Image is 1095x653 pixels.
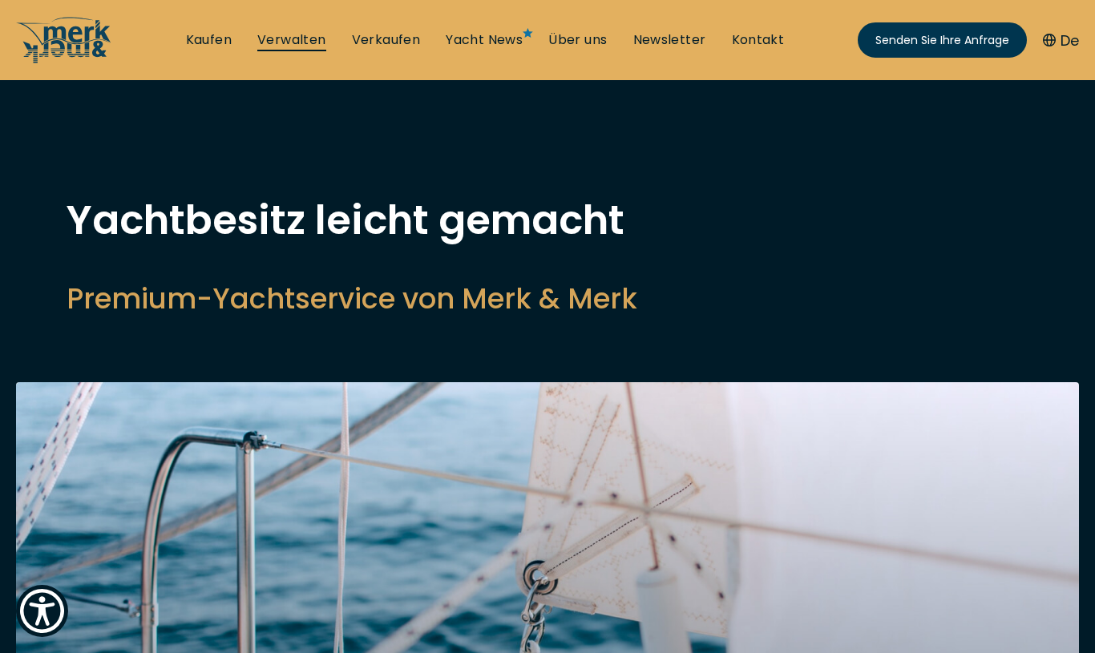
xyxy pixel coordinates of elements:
[16,585,68,637] button: Show Accessibility Preferences
[732,30,785,49] font: Kontakt
[1043,30,1079,51] button: De
[633,30,706,49] font: Newsletter
[257,31,326,49] a: Verwalten
[548,31,607,49] a: Über uns
[858,22,1027,58] a: Senden Sie Ihre Anfrage
[67,191,624,248] font: Yachtbesitz leicht gemacht
[548,30,607,49] font: Über uns
[1061,30,1079,50] font: De
[67,279,637,318] font: Premium-Yachtservice von Merk & Merk
[186,31,232,49] a: Kaufen
[633,31,706,49] a: Newsletter
[446,31,523,49] a: Yacht News
[732,31,785,49] a: Kontakt
[257,30,326,49] font: Verwalten
[352,30,421,49] font: Verkaufen
[875,32,1009,48] font: Senden Sie Ihre Anfrage
[446,30,523,49] font: Yacht News
[186,30,232,49] font: Kaufen
[352,31,421,49] a: Verkaufen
